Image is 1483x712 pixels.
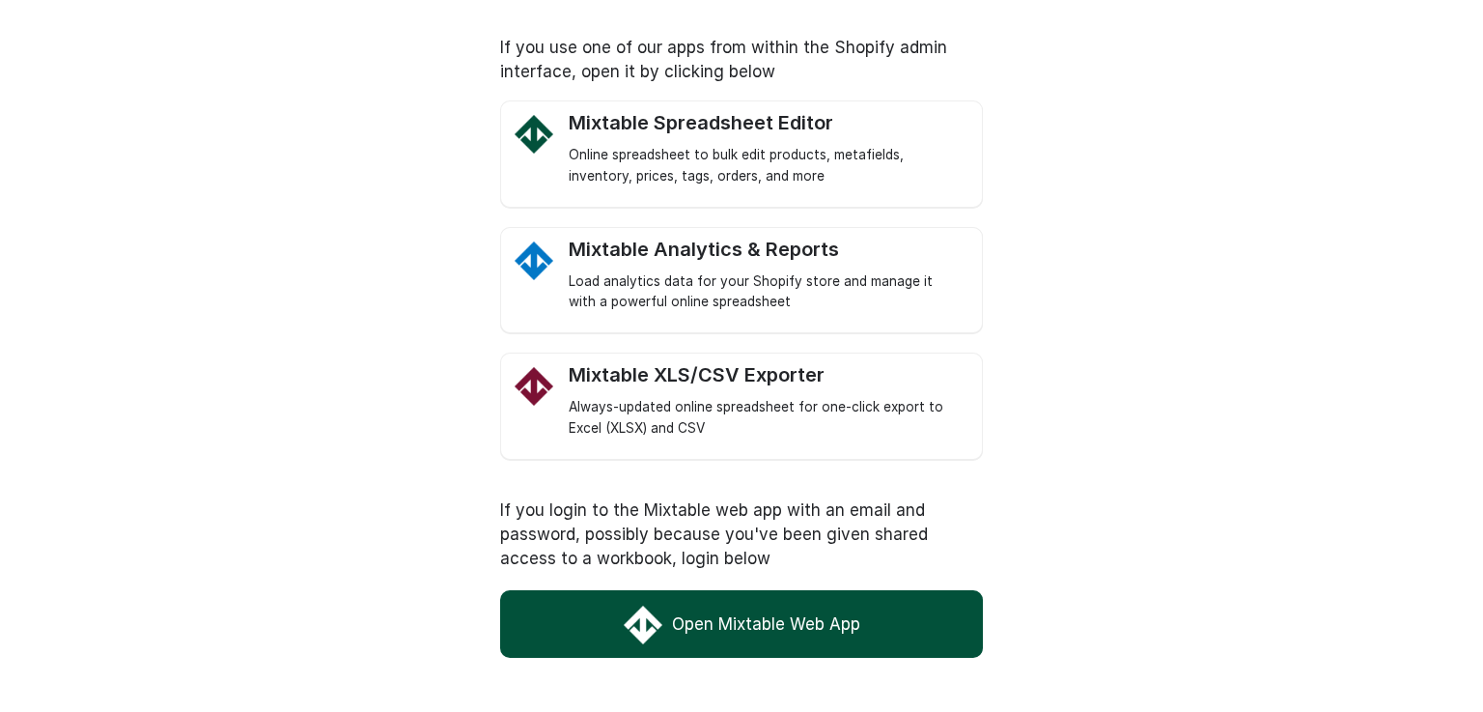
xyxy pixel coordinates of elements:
div: Online spreadsheet to bulk edit products, metafields, inventory, prices, tags, orders, and more [569,145,963,187]
p: If you login to the Mixtable web app with an email and password, possibly because you've been giv... [500,498,983,571]
img: Mixtable Excel and CSV Exporter app Logo [515,367,553,406]
img: Mixtable Analytics [515,242,553,280]
div: Mixtable XLS/CSV Exporter [569,363,963,387]
p: If you use one of our apps from within the Shopify admin interface, open it by clicking below [500,36,983,84]
a: Mixtable Analytics Mixtable Analytics & Reports Load analytics data for your Shopify store and ma... [569,238,963,314]
div: Always-updated online spreadsheet for one-click export to Excel (XLSX) and CSV [569,397,963,440]
a: Mixtable Spreadsheet Editor Logo Mixtable Spreadsheet Editor Online spreadsheet to bulk edit prod... [569,111,963,187]
div: Mixtable Spreadsheet Editor [569,111,963,135]
img: Mixtable Spreadsheet Editor Logo [515,115,553,154]
a: Open Mixtable Web App [500,590,983,658]
img: Mixtable Web App [624,606,662,644]
a: Mixtable Excel and CSV Exporter app Logo Mixtable XLS/CSV Exporter Always-updated online spreadsh... [569,363,963,440]
div: Mixtable Analytics & Reports [569,238,963,262]
div: Load analytics data for your Shopify store and manage it with a powerful online spreadsheet [569,271,963,314]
